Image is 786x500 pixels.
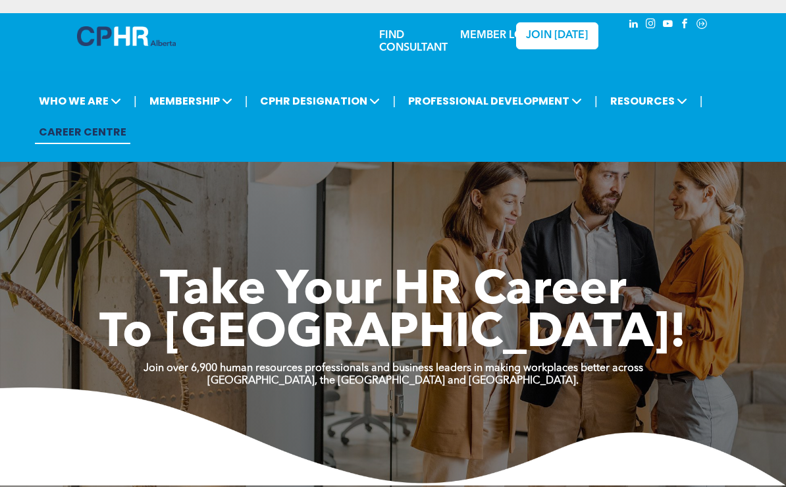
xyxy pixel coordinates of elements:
[160,268,627,315] span: Take Your HR Career
[245,87,248,114] li: |
[404,89,586,113] span: PROFESSIONAL DEVELOPMENT
[392,87,396,114] li: |
[516,22,598,49] a: JOIN [DATE]
[379,30,448,53] a: FIND CONSULTANT
[35,120,130,144] a: CAREER CENTRE
[626,16,641,34] a: linkedin
[460,30,542,41] a: MEMBER LOGIN
[256,89,384,113] span: CPHR DESIGNATION
[700,87,703,114] li: |
[207,376,579,386] strong: [GEOGRAPHIC_DATA], the [GEOGRAPHIC_DATA] and [GEOGRAPHIC_DATA].
[99,311,687,358] span: To [GEOGRAPHIC_DATA]!
[145,89,236,113] span: MEMBERSHIP
[594,87,598,114] li: |
[643,16,658,34] a: instagram
[144,363,643,374] strong: Join over 6,900 human resources professionals and business leaders in making workplaces better ac...
[660,16,675,34] a: youtube
[77,26,176,46] img: A blue and white logo for cp alberta
[134,87,137,114] li: |
[35,89,125,113] span: WHO WE ARE
[694,16,709,34] a: Social network
[606,89,691,113] span: RESOURCES
[526,30,588,42] span: JOIN [DATE]
[677,16,692,34] a: facebook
